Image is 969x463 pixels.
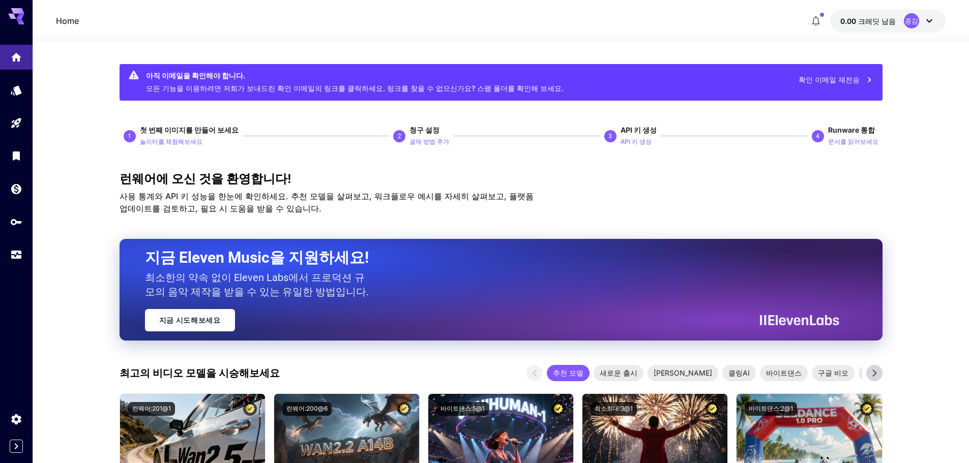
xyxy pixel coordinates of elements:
div: API 키 [10,215,22,228]
font: 최고의 비디오 모델을 시승해보세요 [120,367,280,379]
button: 바이트댄스:2@1 [745,402,797,416]
button: API 키 생성 [621,135,652,147]
button: 문서를 읽어보세요 [828,135,878,147]
font: 클링AI [728,368,750,377]
font: 바이트댄스:2@1 [749,405,793,412]
div: 운동장 [10,117,22,130]
button: 인증 모델 – 최고의 성능을 위해 검증되었으며 상업용 라이선스가 포함되어 있습니다. [397,402,411,416]
font: 런웨어에 오신 것을 환영합니다! [120,171,291,186]
a: Home [56,15,79,27]
div: 새로운 출시 [594,365,643,381]
div: 추천 모델 [547,365,590,381]
nav: 빵가루 [56,15,79,27]
font: Runware 통합 [828,126,875,134]
font: 추천 모델 [553,368,583,377]
button: 인증 모델 – 최고의 성능을 위해 검증되었으며 상업용 라이선스가 포함되어 있습니다. [860,402,874,416]
font: 크레딧 남음 [858,17,896,25]
font: 3 [608,133,612,140]
button: 바이트댄스:5@1 [436,402,489,416]
font: 문서를 읽어보세요 [828,138,878,145]
font: 런웨어:201@1 [132,405,171,412]
font: 최소최대:3@1 [595,405,633,412]
button: 인증 모델 – 최고의 성능을 위해 검증되었으며 상업용 라이선스가 포함되어 있습니다. [551,402,565,416]
button: 인증 모델 – 최고의 성능을 위해 검증되었으며 상업용 라이선스가 포함되어 있습니다. [243,402,257,416]
button: 런웨어:201@1 [128,402,175,416]
font: 결제 방법 추가 [409,138,449,145]
font: 아직 이메일을 확인해야 합니다. [146,71,246,80]
font: 2 [398,133,401,140]
font: [PERSON_NAME] [654,368,712,377]
div: [PERSON_NAME] [648,365,718,381]
a: 지금 시도해보세요 [145,309,235,331]
button: 런웨어:200@6 [282,402,332,416]
font: 확인 이메일 재전송 [799,75,860,84]
font: 지금 Eleven Music을 지원하세요! [145,249,369,266]
font: 모든 기능을 이용하려면 저희가 보내드린 확인 이메일의 링크를 클릭하세요. 링크를 찾을 수 없으신가요? 스팸 폴더를 확인해 보세요. [146,84,564,92]
font: 최소한의 약속 없이 Eleven Labs에서 프로덕션 규모의 음악 제작을 받을 수 있는 유일한 방법입니다. [145,271,369,298]
font: 지금 시도해보세요 [159,316,221,324]
div: 0.00달러 [840,16,896,26]
div: 도서관 [10,149,22,162]
button: 놀이터를 체험해보세요 [140,135,202,147]
font: 청구 설정 [409,126,439,134]
font: 새로운 출시 [600,368,637,377]
font: 종김 [905,17,918,25]
button: 확인 이메일 재전송 [793,69,878,90]
div: 구글 비오 [812,365,855,381]
button: 결제 방법 추가 [409,135,449,147]
div: 설정 [10,413,22,425]
font: 1 [128,133,131,140]
div: 집 [10,48,22,60]
font: 바이트댄스:5@1 [441,405,485,412]
font: 첫 번째 이미지를 만들어 보세요 [140,126,239,134]
font: 구글 비오 [818,368,848,377]
font: API 키 생성 [621,138,652,145]
font: 바이트댄스 [766,368,802,377]
div: 용법 [10,249,22,261]
div: 바이트댄스 [760,365,808,381]
font: 사용 통계와 API 키 성능을 한눈에 확인하세요. 추천 모델을 살펴보고, 워크플로우 예시를 자세히 살펴보고, 플랫폼 업데이트를 검토하고, 필요 시 도움을 받을 수 있습니다. [120,191,534,213]
font: 4 [816,133,819,140]
div: 모델 [10,84,22,97]
font: API 키 생성 [621,126,657,134]
button: 최소최대:3@1 [591,402,637,416]
font: 런웨어:200@6 [286,405,328,412]
font: 0.00 [840,17,856,25]
button: 인증 모델 – 최고의 성능을 위해 검증되었으며 상업용 라이선스가 포함되어 있습니다. [706,402,719,416]
div: 클링AI [722,365,756,381]
div: 지갑 [10,182,22,195]
font: 놀이터를 체험해보세요 [140,138,202,145]
button: 0.00달러종김 [830,9,946,33]
button: Expand sidebar [10,440,23,453]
